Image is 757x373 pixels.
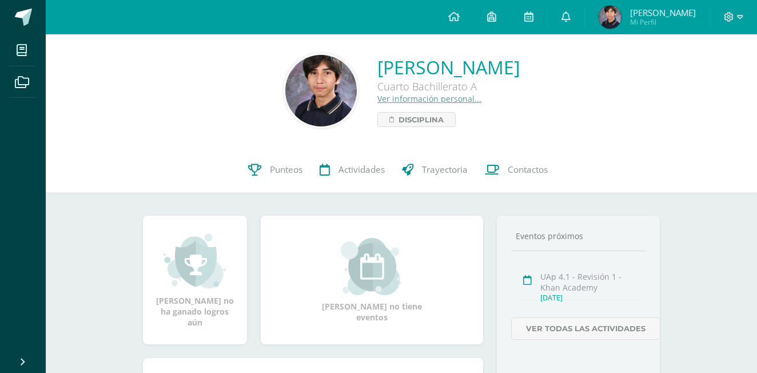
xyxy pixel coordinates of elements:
span: Mi Perfil [630,17,696,27]
span: [PERSON_NAME] [630,7,696,18]
a: Ver todas las actividades [511,318,660,340]
img: achievement_small.png [164,232,226,289]
a: Disciplina [377,112,456,127]
span: Disciplina [399,113,444,126]
img: 3fc1c63831f4eb230c5715ef2dfb19c3.png [599,6,621,29]
div: [PERSON_NAME] no ha ganado logros aún [154,232,236,328]
div: [DATE] [540,293,643,303]
div: Eventos próximos [511,231,646,241]
a: [PERSON_NAME] [377,55,520,80]
div: UAp 4.1 - Revisión 1 - Khan Academy [540,271,643,293]
div: Cuarto Bachillerato A [377,80,520,93]
span: Actividades [338,164,385,176]
a: Actividades [311,147,393,193]
a: Trayectoria [393,147,476,193]
a: Ver información personal... [377,93,481,104]
span: Contactos [508,164,548,176]
a: Punteos [240,147,311,193]
img: 7f2fa7c4d0f168f583585859f1c2e49e.png [285,55,357,126]
span: Trayectoria [422,164,468,176]
div: [PERSON_NAME] no tiene eventos [314,238,429,323]
a: Contactos [476,147,556,193]
span: Punteos [270,164,302,176]
img: event_small.png [341,238,403,295]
